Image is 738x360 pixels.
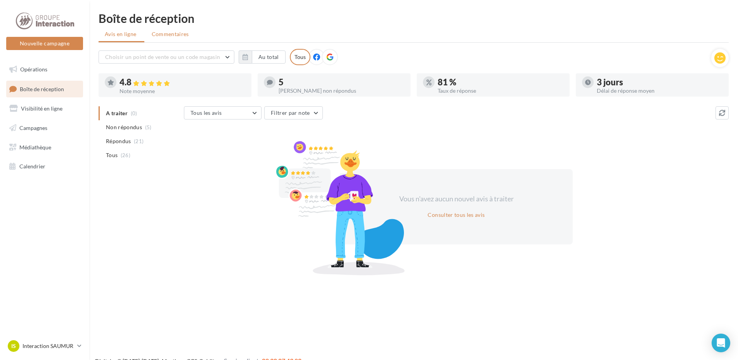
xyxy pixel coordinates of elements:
[390,194,523,204] div: Vous n'avez aucun nouvel avis à traiter
[5,81,85,97] a: Boîte de réception
[279,78,404,87] div: 5
[106,151,118,159] span: Tous
[145,124,152,130] span: (5)
[597,78,722,87] div: 3 jours
[99,50,234,64] button: Choisir un point de vente ou un code magasin
[6,37,83,50] button: Nouvelle campagne
[20,66,47,73] span: Opérations
[134,138,144,144] span: (21)
[106,123,142,131] span: Non répondus
[11,342,16,350] span: IS
[5,158,85,175] a: Calendrier
[105,54,220,60] span: Choisir un point de vente ou un code magasin
[21,105,62,112] span: Visibilité en ligne
[279,88,404,93] div: [PERSON_NAME] non répondus
[152,30,189,38] span: Commentaires
[23,342,74,350] p: Interaction SAUMUR
[99,12,729,24] div: Boîte de réception
[5,61,85,78] a: Opérations
[290,49,310,65] div: Tous
[19,144,51,150] span: Médiathèque
[184,106,262,119] button: Tous les avis
[252,50,286,64] button: Au total
[191,109,222,116] span: Tous les avis
[424,210,488,220] button: Consulter tous les avis
[5,120,85,136] a: Campagnes
[6,339,83,353] a: IS Interaction SAUMUR
[712,334,730,352] div: Open Intercom Messenger
[264,106,323,119] button: Filtrer par note
[120,78,245,87] div: 4.8
[5,139,85,156] a: Médiathèque
[597,88,722,93] div: Délai de réponse moyen
[20,85,64,92] span: Boîte de réception
[438,78,563,87] div: 81 %
[19,163,45,170] span: Calendrier
[239,50,286,64] button: Au total
[121,152,130,158] span: (26)
[120,88,245,94] div: Note moyenne
[5,100,85,117] a: Visibilité en ligne
[438,88,563,93] div: Taux de réponse
[106,137,131,145] span: Répondus
[19,125,47,131] span: Campagnes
